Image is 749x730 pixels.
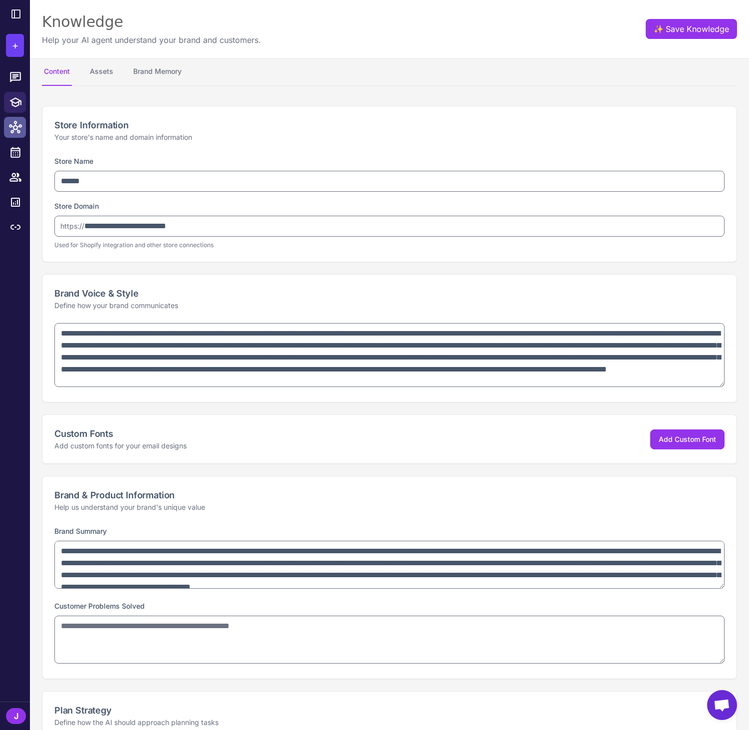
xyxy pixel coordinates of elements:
label: Store Name [54,157,93,165]
a: Open chat [707,690,737,720]
button: Assets [88,58,115,86]
button: + [6,34,24,57]
p: Your store's name and domain information [54,132,725,143]
h2: Custom Fonts [54,427,187,440]
span: Add Custom Font [659,435,716,443]
label: Brand Summary [54,527,107,535]
button: Content [42,58,72,86]
h2: Plan Strategy [54,704,725,717]
button: ✨Save Knowledge [646,19,737,39]
p: Used for Shopify integration and other store connections [54,241,725,250]
p: Define how the AI should approach planning tasks [54,717,725,728]
button: Brand Memory [131,58,184,86]
h2: Store Information [54,118,725,132]
div: J [6,708,26,724]
label: Customer Problems Solved [54,602,145,610]
label: Store Domain [54,202,99,210]
p: Help us understand your brand's unique value [54,502,725,513]
button: Add Custom Font [650,429,725,449]
span: ✨ [654,23,662,31]
div: Knowledge [42,12,261,32]
p: Define how your brand communicates [54,300,725,311]
span: + [12,38,18,53]
p: Add custom fonts for your email designs [54,440,187,451]
p: Help your AI agent understand your brand and customers. [42,34,261,46]
h2: Brand Voice & Style [54,287,725,300]
h2: Brand & Product Information [54,488,725,502]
